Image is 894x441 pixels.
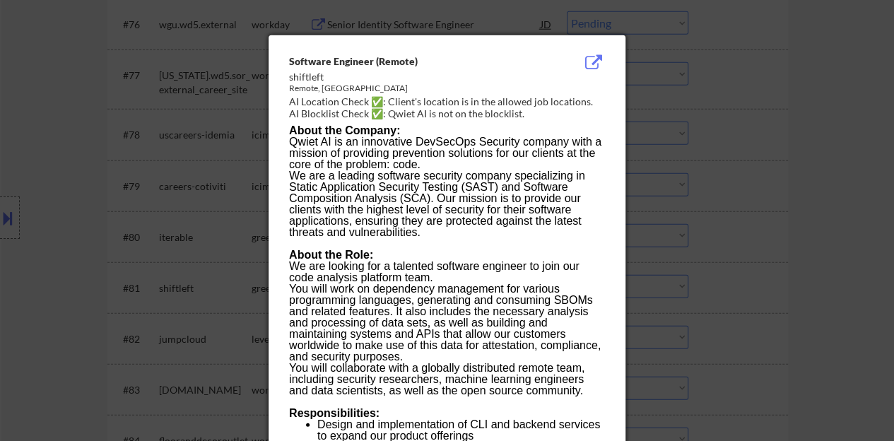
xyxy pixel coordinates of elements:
p: You will work on dependency management for various programming languages, generating and consumin... [289,283,604,363]
strong: Responsibilities: [289,407,380,419]
p: We are a leading software security company specializing in Static Application Security Testing (S... [289,170,604,238]
p: You will collaborate with a globally distributed remote team, including security researchers, mac... [289,363,604,396]
strong: About the Company: [289,124,400,136]
div: AI Blocklist Check ✅: Qwiet AI is not on the blocklist. [289,107,611,121]
p: We are looking for a talented software engineer to join our code analysis platform team. [289,261,604,283]
div: Remote, [GEOGRAPHIC_DATA] [289,83,534,95]
div: shiftleft [289,70,534,84]
div: AI Location Check ✅: Client's location is in the allowed job locations. [289,95,611,109]
p: Qwiet AI is an innovative DevSecOps Security company with a mission of providing prevention solut... [289,136,604,170]
div: Software Engineer (Remote) [289,54,534,69]
strong: About the Role: [289,249,373,261]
